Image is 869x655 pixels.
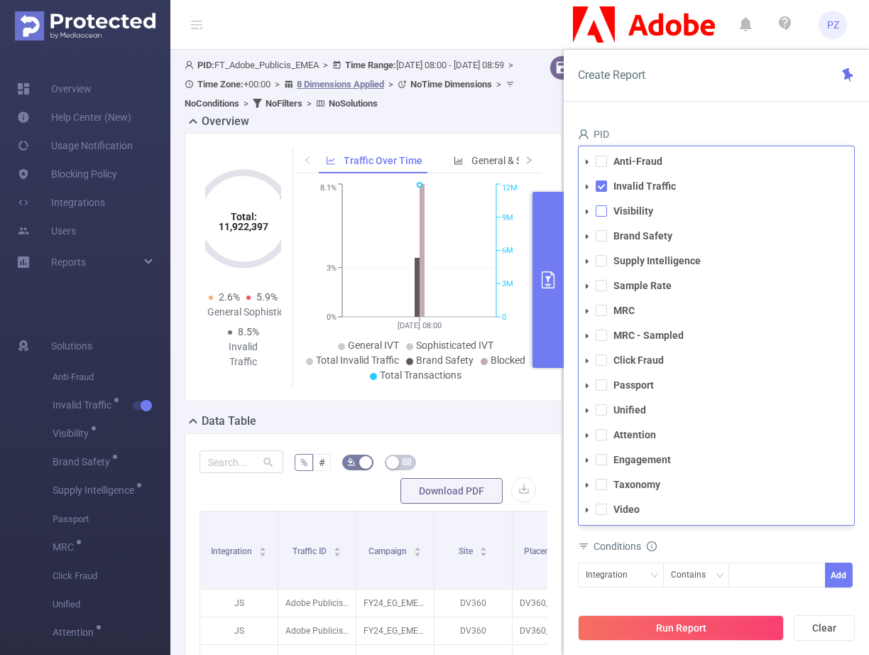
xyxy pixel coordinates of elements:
[613,379,654,391] strong: Passport
[827,11,839,39] span: PZ
[53,627,99,637] span: Attention
[584,183,591,190] i: icon: caret-down
[398,321,442,330] tspan: [DATE] 08:00
[825,563,853,588] button: Add
[584,457,591,464] i: icon: caret-down
[671,563,716,587] div: Contains
[716,571,724,581] i: icon: down
[219,221,268,232] tspan: 11,922,397
[584,233,591,240] i: icon: caret-down
[584,482,591,489] i: icon: caret-down
[334,545,341,549] i: icon: caret-up
[578,68,645,82] span: Create Report
[51,332,92,360] span: Solutions
[53,457,115,467] span: Brand Safety
[300,457,307,468] span: %
[613,305,635,316] strong: MRC
[17,75,92,103] a: Overview
[578,129,609,140] span: PID
[504,60,518,70] span: >
[479,545,488,553] div: Sort
[480,551,488,555] i: icon: caret-down
[333,545,341,553] div: Sort
[53,542,79,552] span: MRC
[586,563,638,587] div: Integration
[584,208,591,215] i: icon: caret-down
[584,308,591,315] i: icon: caret-down
[584,332,591,340] i: icon: caret-down
[459,546,475,556] span: Site
[594,541,657,552] span: Conditions
[513,617,590,644] p: DV360_FY24EDU_PSP_AudEx_RO_DSK_BAN_160x600 [7939732]
[319,60,332,70] span: >
[17,131,133,160] a: Usage Notification
[197,79,244,90] b: Time Zone:
[316,354,399,366] span: Total Invalid Traffic
[53,428,94,438] span: Visibility
[270,79,284,90] span: >
[525,156,533,164] i: icon: right
[584,407,591,414] i: icon: caret-down
[356,590,434,617] p: FY24_EG_EMEA_Creative_EDU_Acquisition_Buy_4200323233_P36036 [225039]
[613,504,640,515] strong: Video
[200,617,278,644] p: JS
[259,545,267,549] i: icon: caret-up
[414,545,422,549] i: icon: caret-up
[650,571,659,581] i: icon: down
[578,129,589,140] i: icon: user
[414,551,422,555] i: icon: caret-down
[513,590,590,617] p: DV360_FY24EDU_PSP_AudEx_RO_DSK_BAN_300x250 [7939733]
[584,432,591,439] i: icon: caret-down
[329,98,378,109] b: No Solutions
[613,180,676,192] strong: Invalid Traffic
[303,156,312,164] i: icon: left
[584,382,591,389] i: icon: caret-down
[613,205,653,217] strong: Visibility
[17,160,117,188] a: Blocking Policy
[502,247,513,256] tspan: 6M
[51,256,86,268] span: Reports
[53,590,170,619] span: Unified
[200,450,283,473] input: Search...
[613,354,664,366] strong: Click Fraud
[17,217,76,245] a: Users
[584,283,591,290] i: icon: caret-down
[613,230,672,242] strong: Brand Safety
[613,429,656,440] strong: Attention
[200,590,278,617] p: JS
[403,458,411,466] i: icon: table
[202,413,256,430] h2: Data Table
[297,79,384,90] u: 8 Dimensions Applied
[185,60,197,70] i: icon: user
[348,340,399,351] span: General IVT
[584,258,591,265] i: icon: caret-down
[319,457,325,468] span: #
[613,280,672,291] strong: Sample Rate
[416,340,493,351] span: Sophisticated IVT
[327,264,337,273] tspan: 3%
[185,98,239,109] b: No Conditions
[613,404,646,416] strong: Unified
[413,545,422,553] div: Sort
[434,617,512,644] p: DV360
[491,354,525,366] span: Blocked
[347,458,356,466] i: icon: bg-colors
[578,615,784,641] button: Run Report
[524,546,566,556] span: Placement
[794,615,855,641] button: Clear
[51,248,86,276] a: Reports
[17,188,105,217] a: Integrations
[434,590,512,617] p: DV360
[356,617,434,644] p: FY24_EG_EMEA_Creative_EDU_Acquisition_Buy_4200323233_P36036 [225039]
[613,255,701,266] strong: Supply Intelligence
[613,479,660,490] strong: Taxonomy
[502,313,506,322] tspan: 0
[584,507,591,514] i: icon: caret-down
[205,305,244,320] div: General
[400,478,503,504] button: Download PDF
[320,184,337,193] tspan: 8.1%
[230,211,256,222] tspan: Total:
[15,11,155,40] img: Protected Media
[219,291,240,303] span: 2.6%
[502,184,518,193] tspan: 12M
